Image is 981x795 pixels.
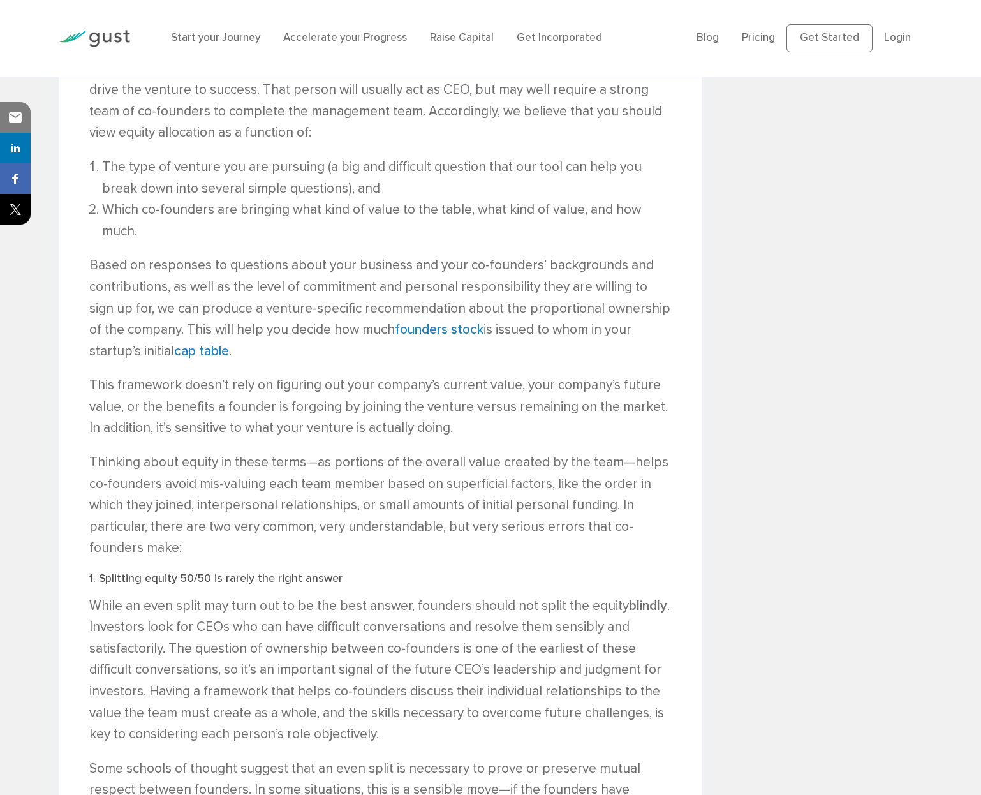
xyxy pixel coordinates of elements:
li: The type of venture you are pursuing (a big and difficult question that our tool can help you bre... [102,156,671,199]
strong: blindly [629,598,667,614]
li: Which co-founders are bringing what kind of value to the table, what kind of value, and how much. [102,199,671,242]
p: This framework doesn’t rely on figuring out your company’s current value, your company’s future v... [89,375,671,439]
img: Gust Logo [59,30,130,47]
a: cap table [174,343,229,359]
p: While an even split may turn out to be the best answer, founders should not split the equity . In... [89,595,671,745]
p: Based on responses to questions about your business and your co-founders’ backgrounds and contrib... [89,255,671,362]
a: Blog [697,31,719,44]
a: Get Started [786,24,873,52]
a: Pricing [742,31,775,44]
a: founders stock [395,322,483,338]
a: Accelerate your Progress [283,31,407,44]
a: Login [884,31,911,44]
a: Get Incorporated [517,31,602,44]
h3: 1. Splitting equity 50/50 is rarely the right answer [89,572,671,586]
p: Thinking about equity in these terms—as portions of the overall value created by the team—helps c... [89,452,671,559]
a: Start your Journey [171,31,260,44]
a: Raise Capital [430,31,494,44]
